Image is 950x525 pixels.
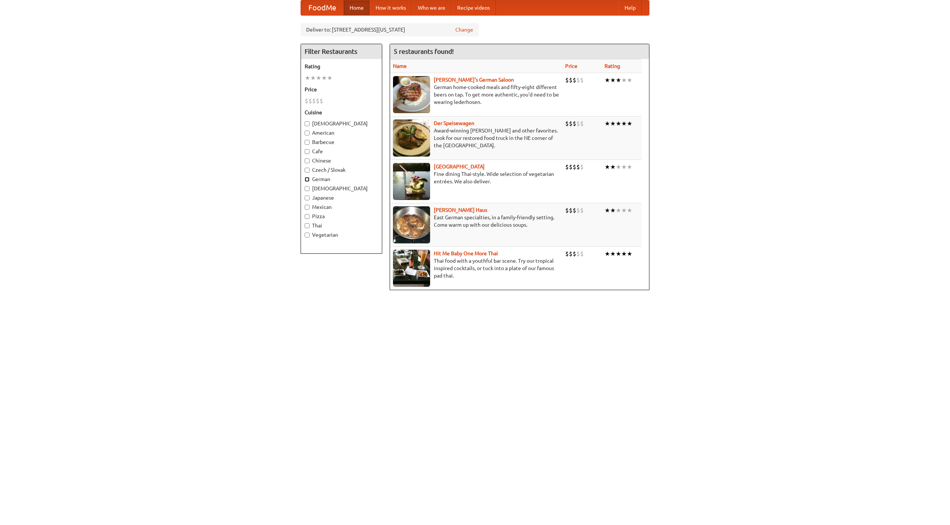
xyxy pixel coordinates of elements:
h5: Price [305,86,378,93]
li: $ [565,76,569,84]
li: $ [320,97,323,105]
input: Barbecue [305,140,309,145]
a: Rating [605,63,620,69]
li: ★ [610,206,616,214]
input: Mexican [305,205,309,210]
input: American [305,131,309,135]
a: [PERSON_NAME]'s German Saloon [434,77,514,83]
a: Help [619,0,642,15]
li: ★ [610,163,616,171]
a: [GEOGRAPHIC_DATA] [434,164,485,170]
a: Change [455,26,473,33]
label: German [305,175,378,183]
input: [DEMOGRAPHIC_DATA] [305,121,309,126]
li: ★ [605,250,610,258]
p: Thai food with a youthful bar scene. Try our tropical inspired cocktails, or tuck into a plate of... [393,257,559,279]
li: ★ [605,119,610,128]
li: ★ [627,163,632,171]
label: Pizza [305,213,378,220]
a: Who we are [412,0,451,15]
li: ★ [327,74,332,82]
li: $ [576,119,580,128]
label: Vegetarian [305,231,378,239]
img: speisewagen.jpg [393,119,430,157]
a: Recipe videos [451,0,496,15]
li: ★ [321,74,327,82]
ng-pluralize: 5 restaurants found! [394,48,454,55]
li: $ [576,163,580,171]
label: Mexican [305,203,378,211]
label: Cafe [305,148,378,155]
li: $ [576,206,580,214]
li: $ [312,97,316,105]
input: Chinese [305,158,309,163]
li: $ [580,206,584,214]
img: esthers.jpg [393,76,430,113]
a: Price [565,63,577,69]
label: Barbecue [305,138,378,146]
li: $ [569,163,573,171]
input: Pizza [305,214,309,219]
li: $ [580,76,584,84]
div: Deliver to: [STREET_ADDRESS][US_STATE] [301,23,479,36]
a: How it works [370,0,412,15]
li: ★ [616,250,621,258]
li: ★ [621,76,627,84]
a: Der Speisewagen [434,120,474,126]
li: $ [569,119,573,128]
a: Home [344,0,370,15]
label: Chinese [305,157,378,164]
li: $ [316,97,320,105]
li: $ [573,163,576,171]
img: babythai.jpg [393,250,430,287]
li: $ [569,250,573,258]
input: Cafe [305,149,309,154]
li: $ [580,250,584,258]
li: ★ [621,163,627,171]
h5: Cuisine [305,109,378,116]
label: [DEMOGRAPHIC_DATA] [305,120,378,127]
li: ★ [616,206,621,214]
img: satay.jpg [393,163,430,200]
p: Award-winning [PERSON_NAME] and other favorites. Look for our restored food truck in the NE corne... [393,127,559,149]
input: Czech / Slovak [305,168,309,173]
li: ★ [610,76,616,84]
li: ★ [621,119,627,128]
li: ★ [627,250,632,258]
li: ★ [616,76,621,84]
li: ★ [627,76,632,84]
li: ★ [627,119,632,128]
label: American [305,129,378,137]
li: $ [305,97,308,105]
li: $ [569,206,573,214]
li: $ [569,76,573,84]
li: $ [565,119,569,128]
li: ★ [605,163,610,171]
li: $ [565,250,569,258]
p: German home-cooked meals and fifty-eight different beers on tap. To get more authentic, you'd nee... [393,83,559,106]
a: Hit Me Baby One More Thai [434,250,498,256]
li: $ [565,206,569,214]
h4: Filter Restaurants [301,44,382,59]
li: ★ [316,74,321,82]
p: Fine dining Thai-style. Wide selection of vegetarian entrées. We also deliver. [393,170,559,185]
label: Czech / Slovak [305,166,378,174]
label: Japanese [305,194,378,201]
li: $ [573,206,576,214]
input: Thai [305,223,309,228]
li: ★ [305,74,310,82]
li: $ [565,163,569,171]
li: ★ [310,74,316,82]
li: $ [573,119,576,128]
label: Thai [305,222,378,229]
a: [PERSON_NAME] Haus [434,207,487,213]
a: FoodMe [301,0,344,15]
li: $ [576,76,580,84]
li: ★ [627,206,632,214]
li: $ [576,250,580,258]
p: East German specialties, in a family-friendly setting. Come warm up with our delicious soups. [393,214,559,229]
input: Vegetarian [305,233,309,237]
